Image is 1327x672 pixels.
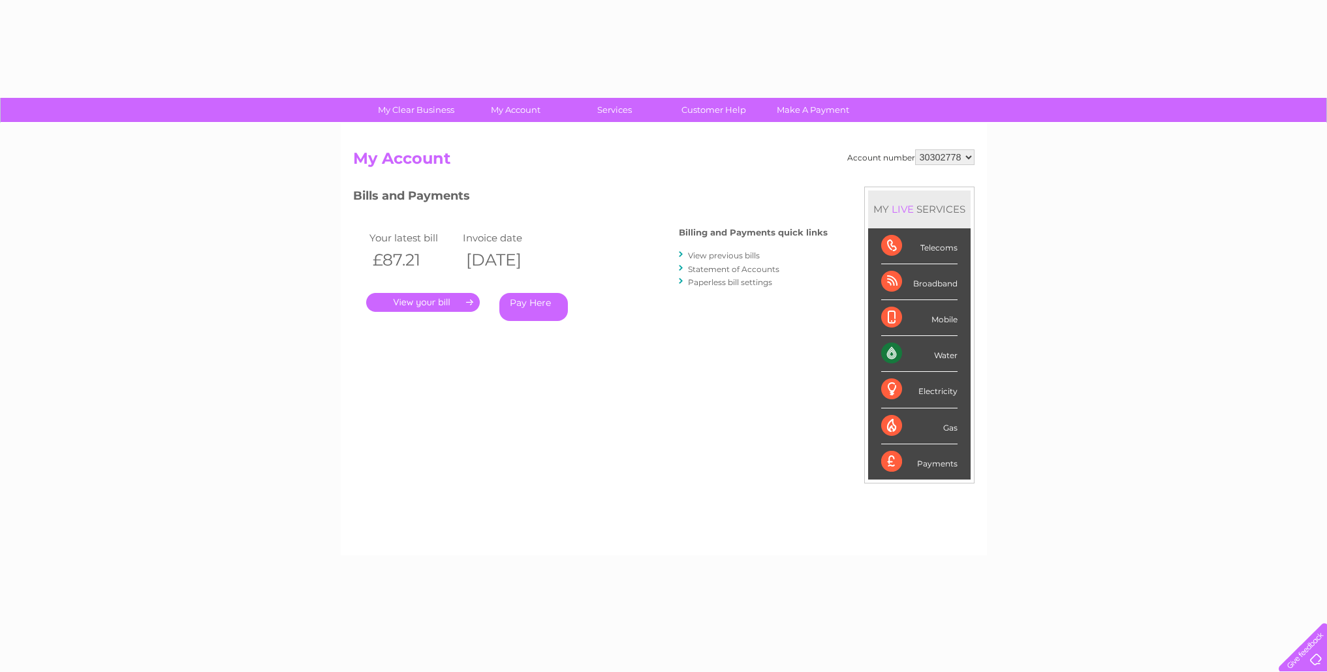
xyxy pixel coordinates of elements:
div: Electricity [881,372,958,408]
div: Account number [847,149,975,165]
a: My Clear Business [362,98,470,122]
div: Water [881,336,958,372]
a: Paperless bill settings [688,277,772,287]
th: £87.21 [366,247,460,273]
div: LIVE [889,203,916,215]
a: Pay Here [499,293,568,321]
h4: Billing and Payments quick links [679,228,828,237]
td: Invoice date [460,229,554,247]
td: Your latest bill [366,229,460,247]
a: . [366,293,480,312]
a: Customer Help [660,98,768,122]
a: View previous bills [688,251,760,260]
a: My Account [461,98,569,122]
h2: My Account [353,149,975,174]
div: Broadband [881,264,958,300]
a: Statement of Accounts [688,264,779,274]
div: MY SERVICES [868,191,971,228]
div: Gas [881,408,958,444]
a: Services [561,98,668,122]
a: Make A Payment [759,98,867,122]
div: Payments [881,444,958,480]
h3: Bills and Payments [353,187,828,209]
th: [DATE] [460,247,554,273]
div: Telecoms [881,228,958,264]
div: Mobile [881,300,958,336]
